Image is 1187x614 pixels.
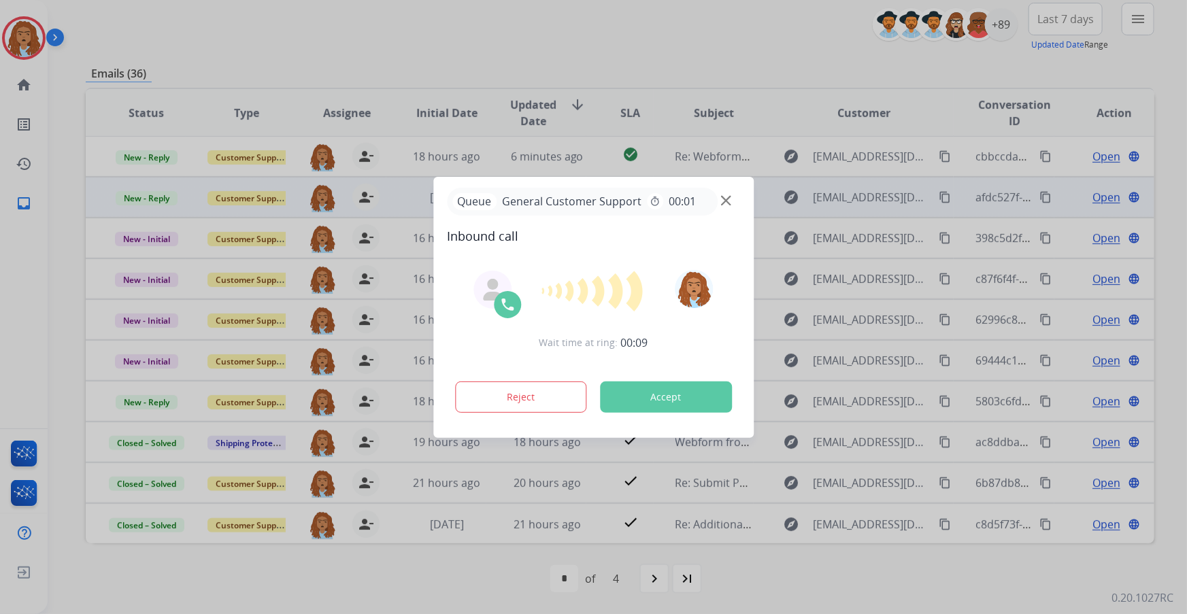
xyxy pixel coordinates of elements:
img: call-icon [499,296,516,313]
img: avatar [675,270,714,308]
button: Reject [455,381,587,413]
img: agent-avatar [482,279,503,301]
p: Queue [452,193,497,210]
img: close-button [721,195,731,205]
span: 00:01 [669,193,696,209]
span: 00:09 [621,335,648,351]
span: General Customer Support [497,193,647,209]
span: Wait time at ring: [539,336,618,349]
mat-icon: timer [650,196,661,207]
span: Inbound call [447,226,740,245]
p: 0.20.1027RC [1111,590,1173,606]
button: Accept [600,381,732,413]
